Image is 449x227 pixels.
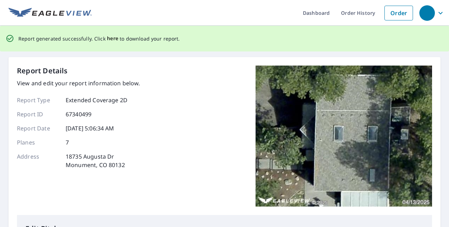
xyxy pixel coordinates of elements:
p: Report Details [17,66,68,76]
p: [DATE] 5:06:34 AM [66,124,114,133]
button: here [107,34,119,43]
p: 18735 Augusta Dr Monument, CO 80132 [66,152,125,169]
p: Report ID [17,110,59,118]
img: EV Logo [8,8,92,18]
p: Address [17,152,59,169]
p: View and edit your report information below. [17,79,140,87]
p: 7 [66,138,69,147]
p: Planes [17,138,59,147]
p: Report generated successfully. Click to download your report. [18,34,180,43]
p: Report Date [17,124,59,133]
img: Top image [256,66,432,207]
p: Report Type [17,96,59,104]
a: Order [384,6,413,20]
p: 67340499 [66,110,91,118]
p: Extended Coverage 2D [66,96,127,104]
